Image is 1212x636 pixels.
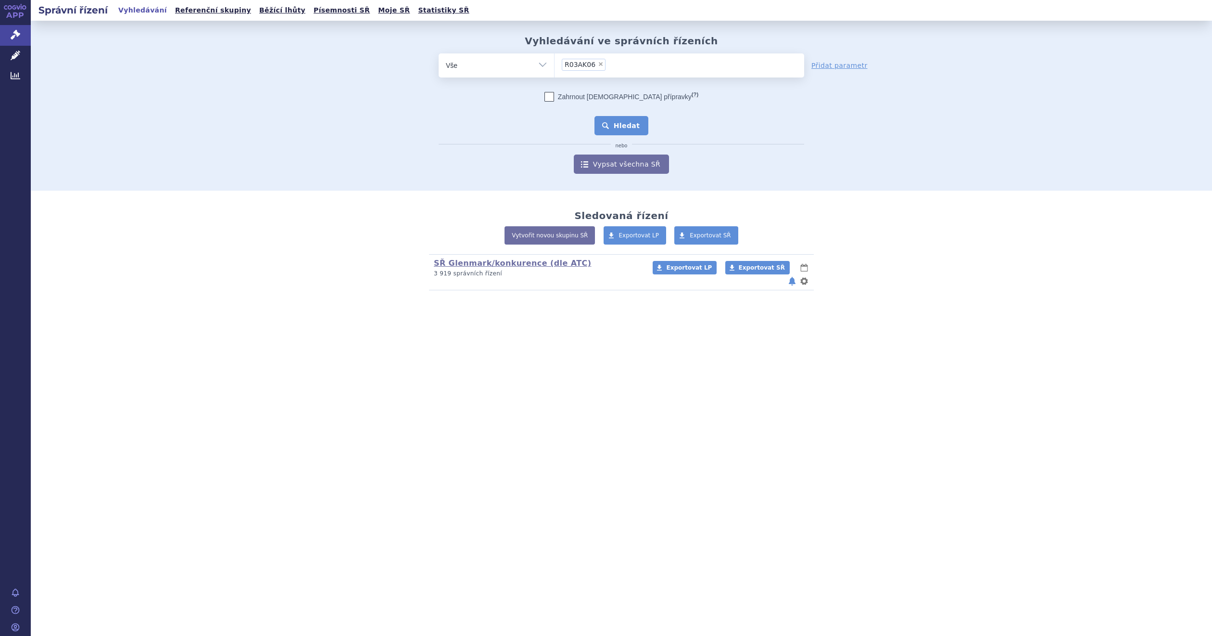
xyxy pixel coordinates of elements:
a: Vyhledávání [115,4,170,17]
a: Běžící lhůty [256,4,308,17]
span: R03AK06 [565,61,595,68]
h2: Vyhledávání ve správních řízeních [525,35,718,47]
i: nebo [611,143,632,149]
abbr: (?) [692,91,698,98]
span: Exportovat LP [619,232,659,239]
button: nastavení [799,275,809,287]
a: SŘ Glenmark/konkurence (dle ATC) [434,259,591,268]
a: Exportovat LP [604,226,667,245]
button: lhůty [799,262,809,273]
button: Hledat [594,116,649,135]
span: × [598,61,604,67]
a: Přidat parametr [811,61,868,70]
span: Exportovat SŘ [739,264,785,271]
label: Zahrnout [DEMOGRAPHIC_DATA] přípravky [544,92,698,102]
span: Exportovat SŘ [690,232,731,239]
button: notifikace [787,275,797,287]
a: Moje SŘ [375,4,413,17]
a: Statistiky SŘ [415,4,472,17]
a: Vytvořit novou skupinu SŘ [505,226,595,245]
span: Exportovat LP [666,264,712,271]
a: Exportovat LP [653,261,717,274]
a: Písemnosti SŘ [311,4,373,17]
h2: Správní řízení [31,3,115,17]
a: Exportovat SŘ [725,261,790,274]
h2: Sledovaná řízení [574,210,668,221]
input: R03AK06 [608,58,614,70]
a: Referenční skupiny [172,4,254,17]
p: 3 919 správních řízení [434,270,640,278]
a: Exportovat SŘ [674,226,738,245]
a: Vypsat všechna SŘ [574,155,669,174]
